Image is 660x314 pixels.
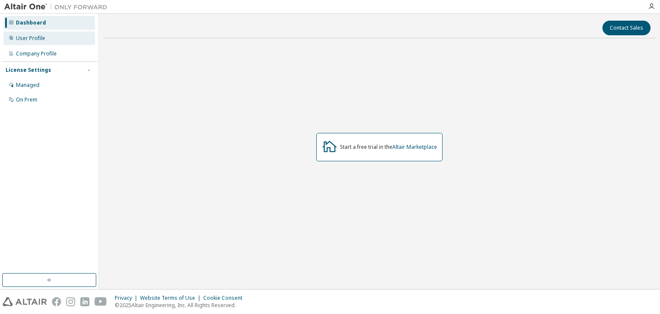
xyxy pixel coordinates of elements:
[392,143,437,151] a: Altair Marketplace
[602,21,651,35] button: Contact Sales
[6,67,51,74] div: License Settings
[52,297,61,306] img: facebook.svg
[16,82,40,89] div: Managed
[203,295,247,302] div: Cookie Consent
[16,96,37,103] div: On Prem
[4,3,112,11] img: Altair One
[16,19,46,26] div: Dashboard
[115,295,140,302] div: Privacy
[16,50,57,57] div: Company Profile
[95,297,107,306] img: youtube.svg
[115,302,247,309] p: © 2025 Altair Engineering, Inc. All Rights Reserved.
[3,297,47,306] img: altair_logo.svg
[340,144,437,151] div: Start a free trial in the
[80,297,89,306] img: linkedin.svg
[16,35,45,42] div: User Profile
[66,297,75,306] img: instagram.svg
[140,295,203,302] div: Website Terms of Use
